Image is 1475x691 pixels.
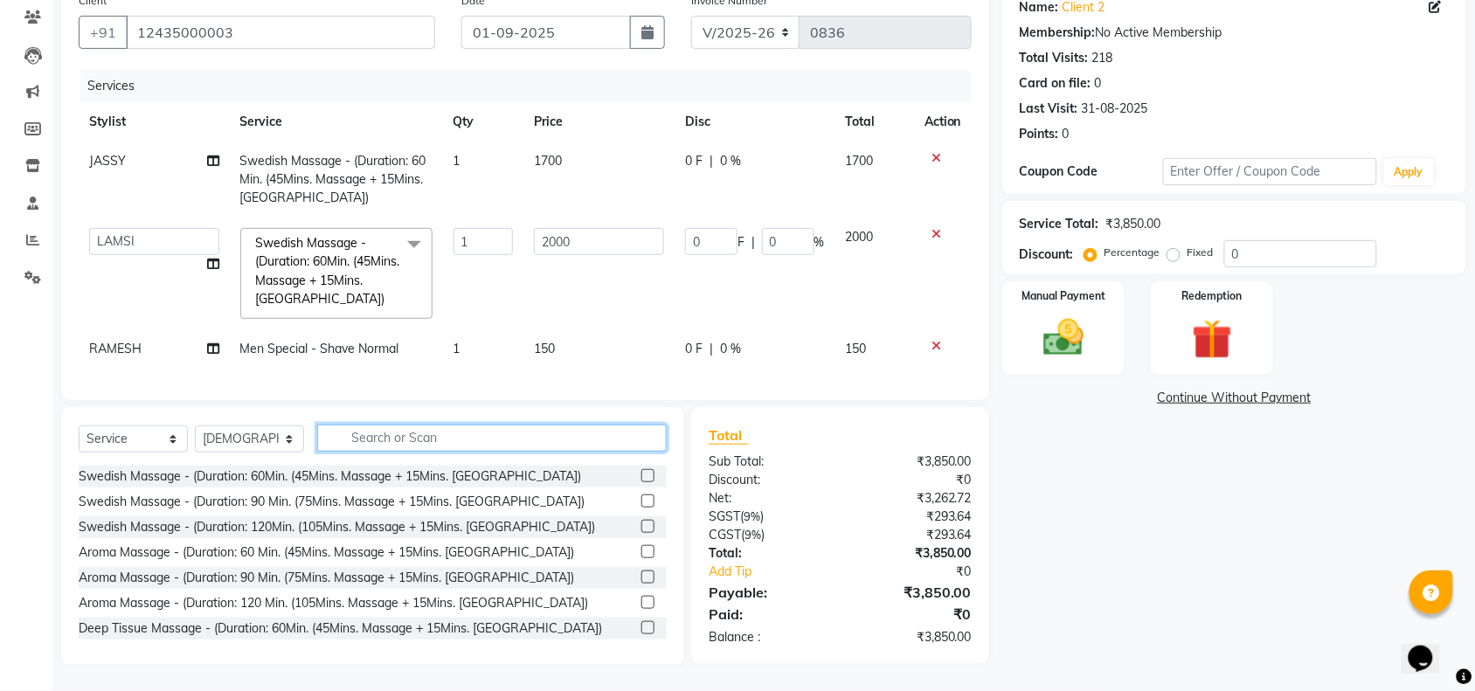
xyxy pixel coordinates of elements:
[240,341,399,356] span: Men Special - Shave Normal
[1020,24,1449,42] div: No Active Membership
[720,152,741,170] span: 0 %
[1105,245,1160,260] label: Percentage
[1095,74,1102,93] div: 0
[846,341,867,356] span: 150
[696,628,841,646] div: Balance :
[1006,389,1463,407] a: Continue Without Payment
[696,508,841,526] div: ( )
[454,153,461,169] span: 1
[696,526,841,544] div: ( )
[1020,125,1059,143] div: Points:
[256,235,400,307] span: Swedish Massage - (Duration: 60Min. (45Mins. Massage + 15Mins. [GEOGRAPHIC_DATA])
[1402,621,1458,674] iframe: chat widget
[846,153,874,169] span: 1700
[864,563,985,581] div: ₹0
[751,233,755,252] span: |
[840,582,985,603] div: ₹3,850.00
[840,453,985,471] div: ₹3,850.00
[814,233,825,252] span: %
[1020,162,1163,181] div: Coupon Code
[79,102,230,142] th: Stylist
[1082,100,1148,118] div: 31-08-2025
[1020,100,1078,118] div: Last Visit:
[744,509,760,523] span: 9%
[230,102,443,142] th: Service
[835,102,914,142] th: Total
[79,569,574,587] div: Aroma Massage - (Duration: 90 Min. (75Mins. Massage + 15Mins. [GEOGRAPHIC_DATA])
[840,471,985,489] div: ₹0
[240,153,426,205] span: Swedish Massage - (Duration: 60Min. (45Mins. Massage + 15Mins. [GEOGRAPHIC_DATA])
[840,604,985,625] div: ₹0
[696,471,841,489] div: Discount:
[685,152,703,170] span: 0 F
[79,619,602,638] div: Deep Tissue Massage - (Duration: 60Min. (45Mins. Massage + 15Mins. [GEOGRAPHIC_DATA])
[840,489,985,508] div: ₹3,262.72
[79,493,585,511] div: Swedish Massage - (Duration: 90 Min. (75Mins. Massage + 15Mins. [GEOGRAPHIC_DATA])
[443,102,524,142] th: Qty
[696,563,864,581] a: Add Tip
[1020,74,1091,93] div: Card on file:
[737,233,744,252] span: F
[696,544,841,563] div: Total:
[840,526,985,544] div: ₹293.64
[79,467,581,486] div: Swedish Massage - (Duration: 60Min. (45Mins. Massage + 15Mins. [GEOGRAPHIC_DATA])
[89,341,142,356] span: RAMESH
[1020,215,1099,233] div: Service Total:
[1182,288,1243,304] label: Redemption
[710,340,713,358] span: |
[523,102,675,142] th: Price
[840,544,985,563] div: ₹3,850.00
[1021,288,1105,304] label: Manual Payment
[720,340,741,358] span: 0 %
[696,453,841,471] div: Sub Total:
[1092,49,1113,67] div: 218
[79,594,588,612] div: Aroma Massage - (Duration: 120 Min. (105Mins. Massage + 15Mins. [GEOGRAPHIC_DATA])
[1180,314,1245,364] img: _gift.svg
[840,628,985,646] div: ₹3,850.00
[1031,314,1097,361] img: _cash.svg
[1063,125,1070,143] div: 0
[80,70,985,102] div: Services
[840,508,985,526] div: ₹293.64
[79,543,574,562] div: Aroma Massage - (Duration: 60 Min. (45Mins. Massage + 15Mins. [GEOGRAPHIC_DATA])
[454,341,461,356] span: 1
[675,102,835,142] th: Disc
[1020,49,1089,67] div: Total Visits:
[914,102,972,142] th: Action
[709,527,741,542] span: CGST
[1106,215,1161,233] div: ₹3,850.00
[744,528,761,542] span: 9%
[1020,245,1074,264] div: Discount:
[696,582,841,603] div: Payable:
[1188,245,1214,260] label: Fixed
[1163,158,1377,185] input: Enter Offer / Coupon Code
[534,153,562,169] span: 1700
[79,518,595,536] div: Swedish Massage - (Duration: 120Min. (105Mins. Massage + 15Mins. [GEOGRAPHIC_DATA])
[709,426,749,445] span: Total
[89,153,126,169] span: JASSY
[79,16,128,49] button: +91
[696,604,841,625] div: Paid:
[710,152,713,170] span: |
[1020,24,1096,42] div: Membership:
[317,425,667,452] input: Search or Scan
[1384,159,1434,185] button: Apply
[126,16,435,49] input: Search by Name/Mobile/Email/Code
[385,291,393,307] a: x
[685,340,703,358] span: 0 F
[696,489,841,508] div: Net:
[846,229,874,245] span: 2000
[534,341,555,356] span: 150
[709,508,740,524] span: SGST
